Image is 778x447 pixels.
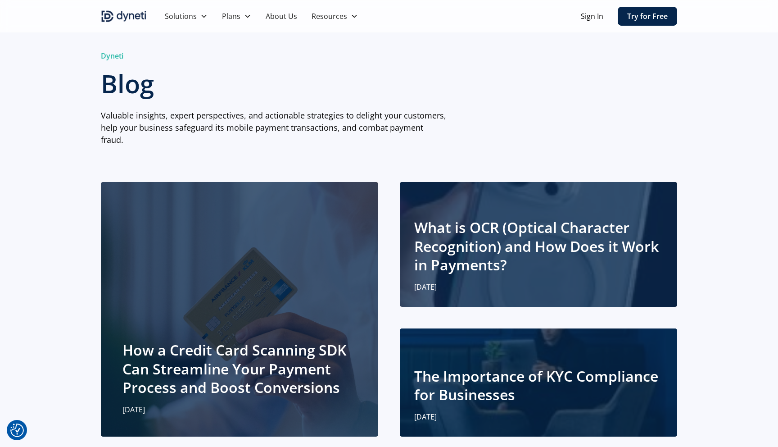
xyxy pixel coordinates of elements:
div: Resources [312,11,347,22]
h1: Blog [101,68,447,99]
a: What is OCR (Optical Character Recognition) and How Does it Work in Payments?[DATE] [400,182,677,307]
img: Revisit consent button [10,424,24,437]
p: Valuable insights, expert perspectives, and actionable strategies to delight your customers, help... [101,109,447,146]
p: [DATE] [414,282,437,292]
p: [DATE] [122,404,145,415]
a: The Importance of KYC Compliance for Businesses[DATE] [400,328,677,437]
a: Sign In [581,11,603,22]
p: [DATE] [414,411,437,422]
h2: The Importance of KYC Compliance for Businesses [414,367,663,404]
a: home [101,9,147,23]
h2: How a Credit Card Scanning SDK Can Streamline Your Payment Process and Boost Conversions [122,341,357,397]
a: How a Credit Card Scanning SDK Can Streamline Your Payment Process and Boost Conversions[DATE] [101,182,378,437]
div: Dyneti [101,50,447,61]
h2: What is OCR (Optical Character Recognition) and How Does it Work in Payments? [414,218,663,274]
div: Plans [222,11,240,22]
div: Solutions [158,7,215,25]
a: Try for Free [618,7,677,26]
div: Plans [215,7,258,25]
img: Dyneti indigo logo [101,9,147,23]
button: Consent Preferences [10,424,24,437]
div: Solutions [165,11,197,22]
